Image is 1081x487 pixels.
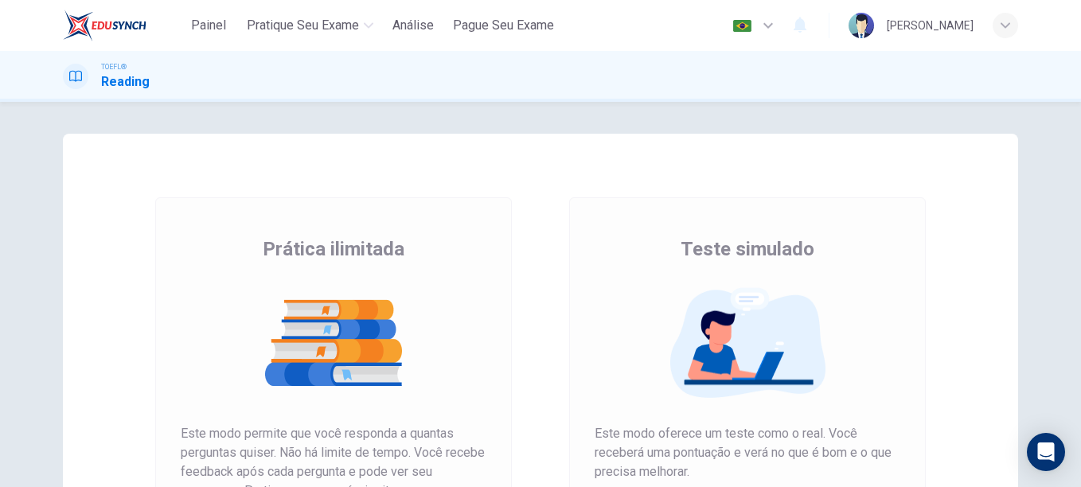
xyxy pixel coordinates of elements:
[191,16,226,35] span: Painel
[732,20,752,32] img: pt
[1027,433,1065,471] div: Open Intercom Messenger
[247,16,359,35] span: Pratique seu exame
[849,13,874,38] img: Profile picture
[681,236,814,262] span: Teste simulado
[453,16,554,35] span: Pague Seu Exame
[263,236,404,262] span: Prática ilimitada
[101,61,127,72] span: TOEFL®
[595,424,900,481] span: Este modo oferece um teste como o real. Você receberá uma pontuação e verá no que é bom e o que p...
[63,10,183,41] a: EduSynch logo
[63,10,146,41] img: EduSynch logo
[386,11,440,40] button: Análise
[240,11,380,40] button: Pratique seu exame
[887,16,974,35] div: [PERSON_NAME]
[392,16,434,35] span: Análise
[447,11,560,40] button: Pague Seu Exame
[101,72,150,92] h1: Reading
[183,11,234,40] button: Painel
